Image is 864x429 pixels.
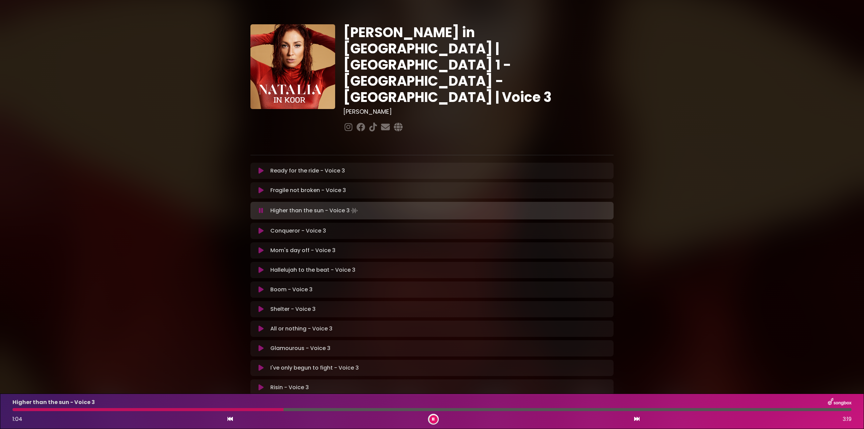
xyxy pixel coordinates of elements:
img: YTVS25JmS9CLUqXqkEhs [250,24,335,109]
p: Mom's day off - Voice 3 [270,246,335,254]
p: Glamourous - Voice 3 [270,344,330,352]
p: Higher than the sun - Voice 3 [270,206,359,215]
p: Boom - Voice 3 [270,286,313,294]
p: Conqueror - Voice 3 [270,227,326,235]
p: Ready for the ride - Voice 3 [270,167,345,175]
span: 3:19 [843,415,852,423]
p: All or nothing - Voice 3 [270,325,332,333]
span: 1:04 [12,415,22,423]
p: Risin - Voice 3 [270,383,309,392]
h3: [PERSON_NAME] [343,108,614,115]
p: I've only begun to fight - Voice 3 [270,364,359,372]
p: Fragile not broken - Voice 3 [270,186,346,194]
h1: [PERSON_NAME] in [GEOGRAPHIC_DATA] | [GEOGRAPHIC_DATA] 1 - [GEOGRAPHIC_DATA] - [GEOGRAPHIC_DATA] ... [343,24,614,105]
p: Shelter - Voice 3 [270,305,316,313]
p: Higher than the sun - Voice 3 [12,398,95,406]
p: Hallelujah to the beat - Voice 3 [270,266,355,274]
img: waveform4.gif [350,206,359,215]
img: songbox-logo-white.png [828,398,852,407]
